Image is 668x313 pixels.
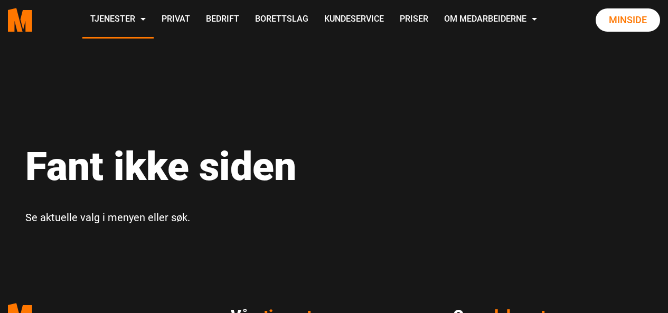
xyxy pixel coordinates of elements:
a: Bedrift [198,1,247,39]
p: Se aktuelle valg i menyen eller søk. [25,208,643,226]
a: Minside [596,8,660,32]
a: Tjenester [82,1,154,39]
h1: Fant ikke siden [25,143,643,190]
a: Priser [392,1,436,39]
a: Kundeservice [316,1,392,39]
a: Borettslag [247,1,316,39]
a: Om Medarbeiderne [436,1,545,39]
a: Privat [154,1,198,39]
